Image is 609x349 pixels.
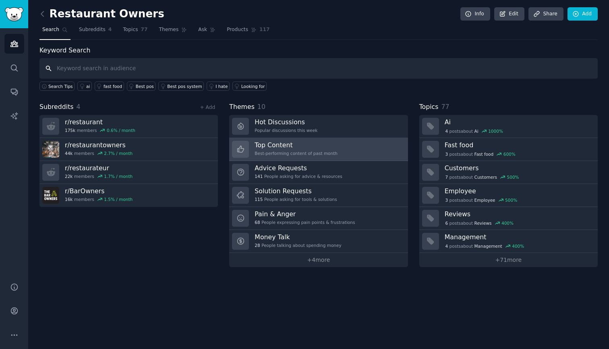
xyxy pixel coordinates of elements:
[65,164,133,172] h3: r/ restaurateur
[445,164,592,172] h3: Customers
[255,233,341,241] h3: Money Talk
[229,207,408,230] a: Pain & Anger68People expressing pain points & frustrations
[104,196,133,202] div: 1.5 % / month
[255,196,337,202] div: People asking for tools & solutions
[512,243,524,249] div: 400 %
[95,82,124,91] a: fast food
[474,151,494,157] span: Fast food
[474,220,492,226] span: Reviews
[255,219,260,225] span: 68
[77,82,92,91] a: ai
[39,115,218,138] a: r/restaurant175kmembers0.6% / month
[501,220,514,226] div: 400 %
[107,127,135,133] div: 0.6 % / month
[474,197,495,203] span: Employee
[136,84,154,89] div: Best pos
[255,173,263,179] span: 141
[207,82,230,91] a: I hate
[195,23,218,40] a: Ask
[65,196,133,202] div: members
[445,187,592,195] h3: Employee
[48,84,73,89] span: Search Tips
[141,26,148,33] span: 77
[445,210,592,218] h3: Reviews
[419,161,598,184] a: Customers7postsaboutCustomers500%
[39,102,74,112] span: Subreddits
[215,84,228,89] div: I hate
[255,118,317,126] h3: Hot Discussions
[108,26,112,33] span: 4
[65,127,75,133] span: 175k
[419,184,598,207] a: Employee3postsaboutEmployee500%
[42,187,59,204] img: BarOwners
[445,197,448,203] span: 3
[123,26,138,33] span: Topics
[42,141,59,158] img: restaurantowners
[445,174,448,180] span: 7
[445,151,448,157] span: 3
[229,138,408,161] a: Top ContentBest-performing content of past month
[39,82,75,91] button: Search Tips
[227,26,248,33] span: Products
[474,128,478,134] span: Ai
[255,164,342,172] h3: Advice Requests
[445,128,448,134] span: 4
[419,115,598,138] a: Ai4postsaboutAi1000%
[158,82,204,91] a: Best pos system
[255,242,260,248] span: 28
[39,58,598,79] input: Keyword search in audience
[419,138,598,161] a: Fast food3postsaboutFast food600%
[65,150,133,156] div: members
[445,242,525,250] div: post s about
[42,26,59,33] span: Search
[39,138,218,161] a: r/restaurantowners44kmembers2.7% / month
[77,103,81,111] span: 4
[159,26,179,33] span: Themes
[419,207,598,230] a: Reviews6postsaboutReviews400%
[65,173,133,179] div: members
[255,187,337,195] h3: Solution Requests
[39,161,218,184] a: r/restaurateur22kmembers1.7% / month
[229,230,408,253] a: Money Talk28People talking about spending money
[5,7,23,21] img: GummySearch logo
[441,103,449,111] span: 77
[255,196,263,202] span: 115
[445,233,592,241] h3: Management
[39,184,218,207] a: r/BarOwners16kmembers1.5% / month
[224,23,272,40] a: Products117
[419,102,439,112] span: Topics
[104,84,122,89] div: fast food
[65,141,133,149] h3: r/ restaurantowners
[241,84,265,89] div: Looking for
[39,46,90,54] label: Keyword Search
[507,174,519,180] div: 500 %
[232,82,267,91] a: Looking for
[229,102,255,112] span: Themes
[65,150,72,156] span: 44k
[229,184,408,207] a: Solution Requests115People asking for tools & solutions
[445,127,504,135] div: post s about
[156,23,190,40] a: Themes
[259,26,270,33] span: 117
[474,243,502,249] span: Management
[257,103,265,111] span: 10
[255,173,342,179] div: People asking for advice & resources
[445,150,516,158] div: post s about
[445,141,592,149] h3: Fast food
[445,219,514,227] div: post s about
[255,150,338,156] div: Best-performing content of past month
[255,210,355,218] h3: Pain & Anger
[503,151,516,157] div: 600 %
[474,174,497,180] span: Customers
[488,128,503,134] div: 1000 %
[104,173,133,179] div: 1.7 % / month
[445,196,518,204] div: post s about
[127,82,156,91] a: Best pos
[65,187,133,195] h3: r/ BarOwners
[460,7,490,21] a: Info
[445,173,520,181] div: post s about
[229,115,408,138] a: Hot DiscussionsPopular discussions this week
[104,150,133,156] div: 2.7 % / month
[505,197,517,203] div: 500 %
[86,84,90,89] div: ai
